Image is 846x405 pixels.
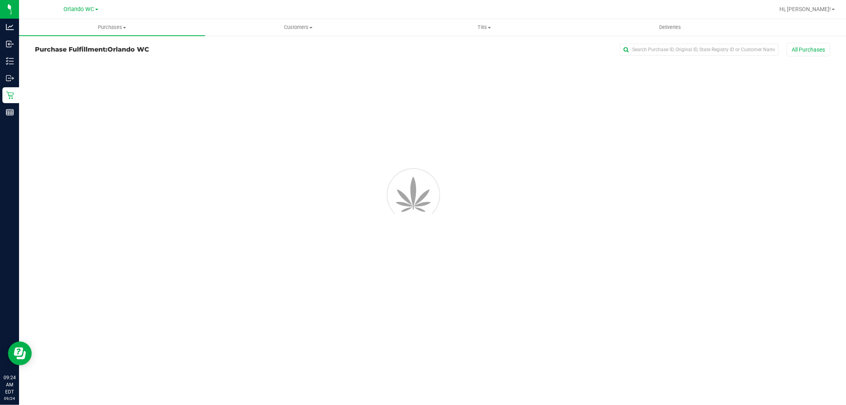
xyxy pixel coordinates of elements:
p: 09:24 AM EDT [4,374,15,395]
span: Tills [391,24,577,31]
a: Tills [391,19,577,36]
inline-svg: Retail [6,91,14,99]
input: Search Purchase ID, Original ID, State Registry ID or Customer Name... [620,44,779,56]
inline-svg: Inventory [6,57,14,65]
a: Purchases [19,19,205,36]
inline-svg: Inbound [6,40,14,48]
inline-svg: Reports [6,108,14,116]
span: Hi, [PERSON_NAME]! [779,6,831,12]
a: Customers [205,19,391,36]
span: Orlando WC [64,6,94,13]
a: Deliveries [577,19,763,36]
span: Deliveries [648,24,692,31]
span: Customers [205,24,391,31]
span: Purchases [19,24,205,31]
inline-svg: Outbound [6,74,14,82]
p: 09/24 [4,395,15,401]
span: Orlando WC [107,46,149,53]
inline-svg: Analytics [6,23,14,31]
h3: Purchase Fulfillment: [35,46,300,53]
iframe: Resource center [8,342,32,365]
button: All Purchases [787,43,830,56]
